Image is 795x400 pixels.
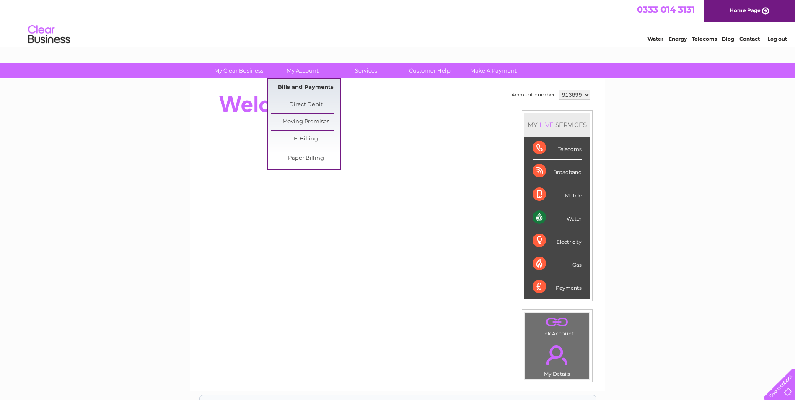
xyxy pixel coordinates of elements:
[271,96,340,113] a: Direct Debit
[268,63,337,78] a: My Account
[533,275,582,298] div: Payments
[527,315,587,330] a: .
[525,312,590,339] td: Link Account
[637,4,695,15] a: 0333 014 3131
[524,113,590,137] div: MY SERVICES
[647,36,663,42] a: Water
[331,63,401,78] a: Services
[533,183,582,206] div: Mobile
[271,131,340,148] a: E-Billing
[533,160,582,183] div: Broadband
[459,63,528,78] a: Make A Payment
[533,252,582,275] div: Gas
[200,5,596,41] div: Clear Business is a trading name of Verastar Limited (registered in [GEOGRAPHIC_DATA] No. 3667643...
[527,340,587,370] a: .
[271,150,340,167] a: Paper Billing
[204,63,273,78] a: My Clear Business
[533,206,582,229] div: Water
[533,229,582,252] div: Electricity
[722,36,734,42] a: Blog
[767,36,787,42] a: Log out
[739,36,760,42] a: Contact
[509,88,557,102] td: Account number
[525,338,590,379] td: My Details
[271,114,340,130] a: Moving Premises
[538,121,555,129] div: LIVE
[668,36,687,42] a: Energy
[28,22,70,47] img: logo.png
[533,137,582,160] div: Telecoms
[692,36,717,42] a: Telecoms
[271,79,340,96] a: Bills and Payments
[395,63,464,78] a: Customer Help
